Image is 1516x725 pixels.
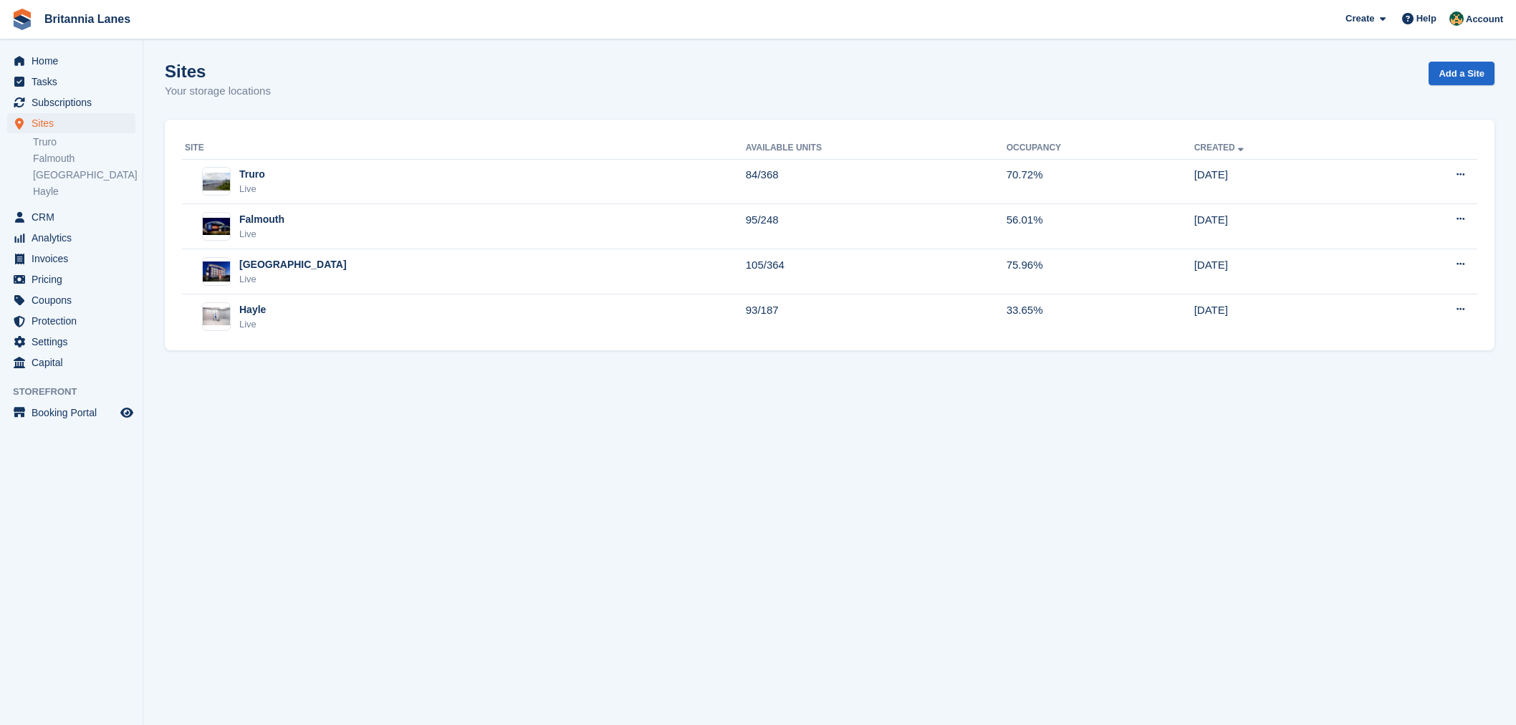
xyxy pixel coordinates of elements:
[7,290,135,310] a: menu
[32,113,117,133] span: Sites
[1345,11,1374,26] span: Create
[1194,204,1374,249] td: [DATE]
[7,51,135,71] a: menu
[239,317,266,332] div: Live
[182,137,746,160] th: Site
[32,207,117,227] span: CRM
[1429,62,1495,85] a: Add a Site
[1007,137,1194,160] th: Occupancy
[1007,294,1194,339] td: 33.65%
[7,92,135,112] a: menu
[7,403,135,423] a: menu
[239,257,347,272] div: [GEOGRAPHIC_DATA]
[1466,12,1503,27] span: Account
[1449,11,1464,26] img: Nathan Kellow
[32,228,117,248] span: Analytics
[32,403,117,423] span: Booking Portal
[33,152,135,165] a: Falmouth
[746,159,1007,204] td: 84/368
[165,62,271,81] h1: Sites
[1007,249,1194,294] td: 75.96%
[32,92,117,112] span: Subscriptions
[32,332,117,352] span: Settings
[32,290,117,310] span: Coupons
[165,83,271,100] p: Your storage locations
[7,269,135,289] a: menu
[11,9,33,30] img: stora-icon-8386f47178a22dfd0bd8f6a31ec36ba5ce8667c1dd55bd0f319d3a0aa187defe.svg
[7,207,135,227] a: menu
[1194,143,1247,153] a: Created
[7,332,135,352] a: menu
[32,352,117,373] span: Capital
[203,218,230,235] img: Image of Falmouth site
[239,167,265,182] div: Truro
[1007,204,1194,249] td: 56.01%
[746,204,1007,249] td: 95/248
[13,385,143,399] span: Storefront
[32,311,117,331] span: Protection
[1007,159,1194,204] td: 70.72%
[203,173,230,191] img: Image of Truro site
[32,249,117,269] span: Invoices
[1416,11,1436,26] span: Help
[7,228,135,248] a: menu
[1194,249,1374,294] td: [DATE]
[239,227,284,241] div: Live
[746,249,1007,294] td: 105/364
[33,168,135,182] a: [GEOGRAPHIC_DATA]
[33,185,135,198] a: Hayle
[33,135,135,149] a: Truro
[1194,159,1374,204] td: [DATE]
[7,311,135,331] a: menu
[239,182,265,196] div: Live
[39,7,136,31] a: Britannia Lanes
[1194,294,1374,339] td: [DATE]
[7,72,135,92] a: menu
[32,269,117,289] span: Pricing
[7,352,135,373] a: menu
[203,261,230,282] img: Image of Exeter site
[32,51,117,71] span: Home
[746,137,1007,160] th: Available Units
[203,307,230,326] img: Image of Hayle site
[239,212,284,227] div: Falmouth
[746,294,1007,339] td: 93/187
[7,113,135,133] a: menu
[239,272,347,287] div: Live
[239,302,266,317] div: Hayle
[7,249,135,269] a: menu
[118,404,135,421] a: Preview store
[32,72,117,92] span: Tasks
